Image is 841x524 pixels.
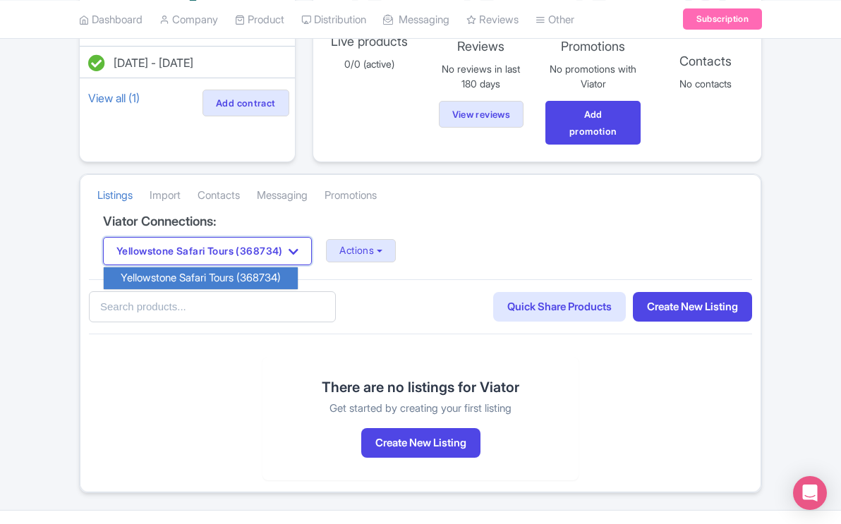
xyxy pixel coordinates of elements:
[439,101,524,128] a: View reviews
[150,176,181,215] a: Import
[433,37,528,56] p: Reviews
[103,214,738,229] h4: Viator Connections:
[326,239,396,262] button: Actions
[545,37,641,56] p: Promotions
[322,56,417,71] p: 0/0 (active)
[89,291,336,323] input: Search products...
[322,32,417,51] p: Live products
[104,267,298,289] a: Yellowstone Safari Tours (368734)
[545,101,641,145] a: Add promotion
[97,176,133,215] a: Listings
[633,292,752,322] a: Create New Listing
[361,428,480,458] button: Create New Listing
[329,401,512,417] p: Get started by creating your first listing
[257,176,308,215] a: Messaging
[545,61,641,91] p: No promotions with Viator
[658,51,753,71] p: Contacts
[103,237,312,265] button: Yellowstone Safari Tours (368734)
[793,476,827,510] div: Open Intercom Messenger
[114,56,193,70] span: [DATE] - [DATE]
[202,90,289,116] a: Add contract
[325,176,377,215] a: Promotions
[658,76,753,91] p: No contacts
[198,176,240,215] a: Contacts
[322,379,519,395] h2: There are no listings for Viator
[493,292,626,322] a: Quick Share Products
[85,88,143,108] a: View all (1)
[433,61,528,91] p: No reviews in last 180 days
[683,8,762,30] a: Subscription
